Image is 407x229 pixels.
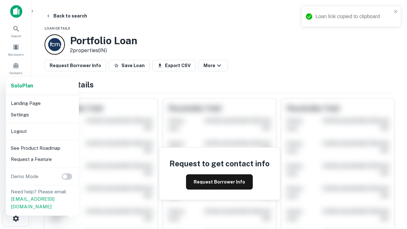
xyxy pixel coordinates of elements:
p: Demo Mode [8,173,41,180]
div: Loan link copied to clipboard [315,13,392,20]
li: Request a Feature [8,154,76,165]
p: Need help? Please email [11,188,74,211]
li: See Product Roadmap [8,142,76,154]
li: Logout [8,126,76,137]
a: [EMAIL_ADDRESS][DOMAIN_NAME] [11,196,54,209]
li: Landing Page [8,98,76,109]
strong: Solo Plan [11,83,33,89]
li: Settings [8,109,76,121]
button: close [394,9,398,15]
iframe: Chat Widget [375,178,407,209]
a: SoloPlan [11,82,33,90]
